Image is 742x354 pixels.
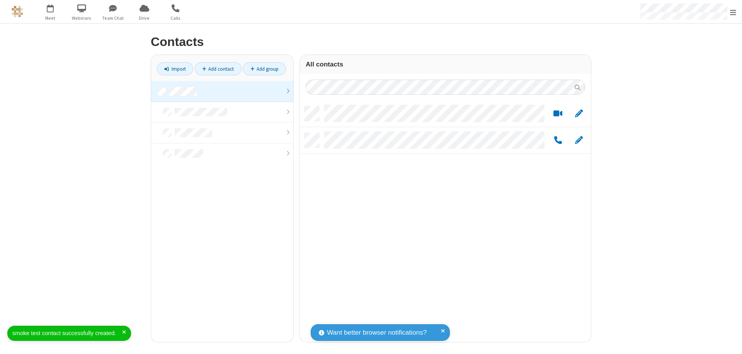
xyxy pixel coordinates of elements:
div: grid [300,100,591,342]
button: Edit [571,136,586,145]
span: Calls [161,15,190,22]
button: Edit [571,109,586,119]
h2: Contacts [151,35,591,49]
img: QA Selenium DO NOT DELETE OR CHANGE [12,6,23,17]
button: Call by phone [550,136,565,145]
a: Add group [243,62,286,75]
a: Import [157,62,193,75]
h3: All contacts [306,61,585,68]
span: Meet [36,15,65,22]
span: Drive [130,15,159,22]
button: Start a video meeting [550,109,565,119]
span: Team Chat [99,15,128,22]
span: Want better browser notifications? [327,328,427,338]
a: Add contact [195,62,242,75]
div: smoke test contact successfully created. [12,329,122,338]
span: Webinars [67,15,96,22]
